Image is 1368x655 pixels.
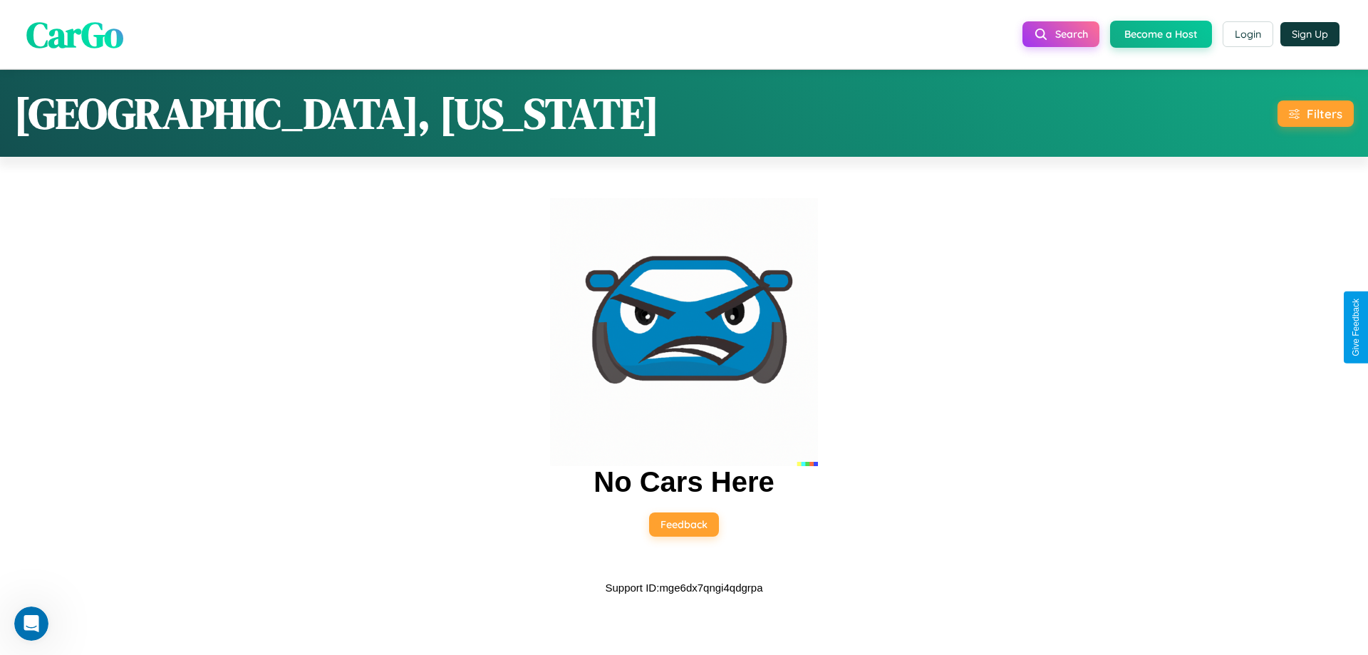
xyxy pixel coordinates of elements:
span: Search [1055,28,1088,41]
button: Become a Host [1110,21,1212,48]
button: Filters [1278,100,1354,127]
h1: [GEOGRAPHIC_DATA], [US_STATE] [14,84,659,143]
span: CarGo [26,9,123,58]
button: Sign Up [1280,22,1339,46]
img: car [550,198,818,466]
button: Feedback [649,512,719,537]
h2: No Cars Here [594,466,774,498]
p: Support ID: mge6dx7qngi4qdgrpa [606,578,763,597]
button: Search [1022,21,1099,47]
div: Give Feedback [1351,299,1361,356]
button: Login [1223,21,1273,47]
iframe: Intercom live chat [14,607,48,641]
div: Filters [1307,106,1342,121]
